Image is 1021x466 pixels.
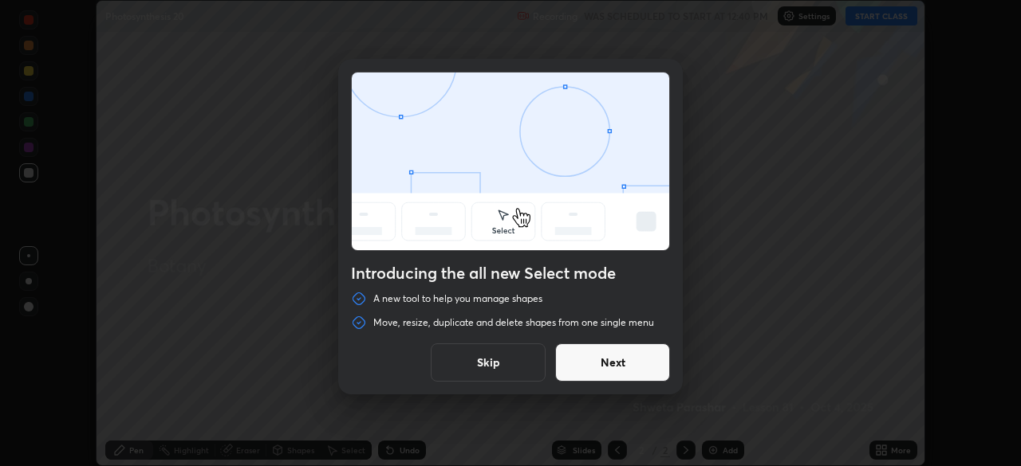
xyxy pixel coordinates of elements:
[431,343,546,382] button: Skip
[352,72,669,253] div: animation
[373,316,654,329] p: Move, resize, duplicate and delete shapes from one single menu
[373,292,542,305] p: A new tool to help you manage shapes
[351,264,670,283] h4: Introducing the all new Select mode
[555,343,670,382] button: Next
